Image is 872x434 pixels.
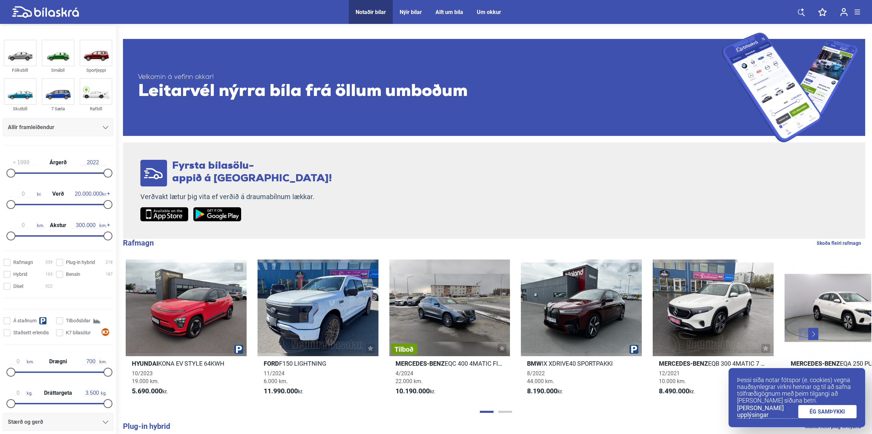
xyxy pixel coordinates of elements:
[13,329,49,336] span: Staðsett erlendis
[396,387,435,395] span: kr.
[396,360,445,367] b: Mercedes-Benz
[66,317,91,324] span: Tilboðsbílar
[653,260,774,402] a: Mercedes-BenzEQB 300 4MATIC 7 SÆTA12/202110.000 km.8.490.000kr.
[527,387,557,395] b: 8.190.000
[258,260,378,402] a: FordF150 LIGHTNING11/20246.000 km.11.990.000kr.
[799,328,809,340] button: Previous
[396,387,430,395] b: 10.190.000
[258,360,378,367] h2: F150 LIGHTNING
[138,82,722,102] span: Leitarvél nýrra bíla frá öllum umboðum
[264,370,288,384] span: 11/2024 6.000 km.
[389,360,510,367] h2: EQC 400 4MATIC FINAL EDITION
[106,259,113,266] span: 218
[48,160,68,165] span: Árgerð
[13,283,23,290] span: Dísel
[4,66,37,74] div: Fólksbíll
[51,191,66,197] span: Verð
[84,390,107,396] span: kg.
[808,328,818,340] button: Next
[80,66,112,74] div: Sportjeppi
[10,222,44,228] span: km.
[138,73,722,82] span: Velkomin á vefinn okkar!
[521,360,642,367] h2: IX XDRIVE40 SPORTPAKKI
[435,9,463,15] a: Allt um bíla
[396,370,423,384] span: 4/2024 22.000 km.
[66,259,95,266] span: Plug-in hybrid
[123,239,154,247] b: Rafmagn
[264,387,303,395] span: kr.
[132,387,168,395] span: kr.
[4,105,37,113] div: Skutbíll
[82,359,107,365] span: km.
[72,222,107,228] span: km.
[10,191,41,197] span: kr.
[10,390,32,396] span: kg.
[47,359,69,364] span: Drægni
[45,259,53,266] span: 359
[798,405,857,418] a: ÉG SAMÞYKKI
[737,405,798,419] a: [PERSON_NAME] upplýsingar
[659,387,695,395] span: kr.
[521,260,642,402] a: BMWIX XDRIVE40 SPORTPAKKI8/202244.000 km.8.190.000kr.
[791,360,840,367] b: Mercedes-Benz
[527,387,563,395] span: kr.
[498,411,512,413] button: Page 2
[66,329,91,336] span: K7 bílasölur
[126,260,247,402] a: HyundaiKONA EV STYLE 64KWH10/202319.000 km.5.690.000kr.
[42,105,74,113] div: 7 Sæta
[8,123,54,132] span: Allir framleiðendur
[659,387,689,395] b: 8.490.000
[395,346,414,353] span: Tilboð
[66,271,80,278] span: Bensín
[480,411,494,413] button: Page 1
[75,191,107,197] span: kr.
[172,161,332,184] span: Fyrsta bílasölu- appið á [GEOGRAPHIC_DATA]!
[264,360,279,367] b: Ford
[45,283,53,290] span: 322
[132,387,162,395] b: 5.690.000
[132,370,159,384] span: 10/2023 19.000 km.
[10,359,34,365] span: km.
[13,317,37,324] span: Á staðnum
[106,271,113,278] span: 187
[389,260,510,402] a: TilboðMercedes-BenzEQC 400 4MATIC FINAL EDITION4/202422.000 km.10.190.000kr.
[817,239,861,248] a: Skoða fleiri rafmagn
[140,193,332,201] p: Verðvakt lætur þig vita ef verðið á draumabílnum lækkar.
[653,360,774,367] h2: EQB 300 4MATIC 7 SÆTA
[42,390,74,396] span: Dráttargeta
[659,370,686,384] span: 12/2021 10.000 km.
[477,9,501,15] a: Um okkur
[264,387,298,395] b: 11.990.000
[126,360,247,367] h2: KONA EV STYLE 64KWH
[123,32,865,142] a: Velkomin á vefinn okkar!Leitarvél nýrra bíla frá öllum umboðum
[13,271,27,278] span: Hybrid
[48,223,68,228] span: Akstur
[527,360,542,367] b: BMW
[8,417,43,427] span: Stærð og gerð
[45,271,53,278] span: 163
[840,8,848,16] img: user-login.svg
[527,370,554,384] span: 8/2022 44.000 km.
[13,259,33,266] span: Rafmagn
[400,9,422,15] a: Nýir bílar
[132,360,158,367] b: Hyundai
[659,360,708,367] b: Mercedes-Benz
[356,9,386,15] a: Notaðir bílar
[737,377,857,404] p: Þessi síða notar fótspor (e. cookies) vegna nauðsynlegrar virkni hennar og til að safna tölfræðig...
[80,105,112,113] div: Rafbíll
[123,422,170,431] b: Plug-in hybrid
[42,66,74,74] div: Smábíl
